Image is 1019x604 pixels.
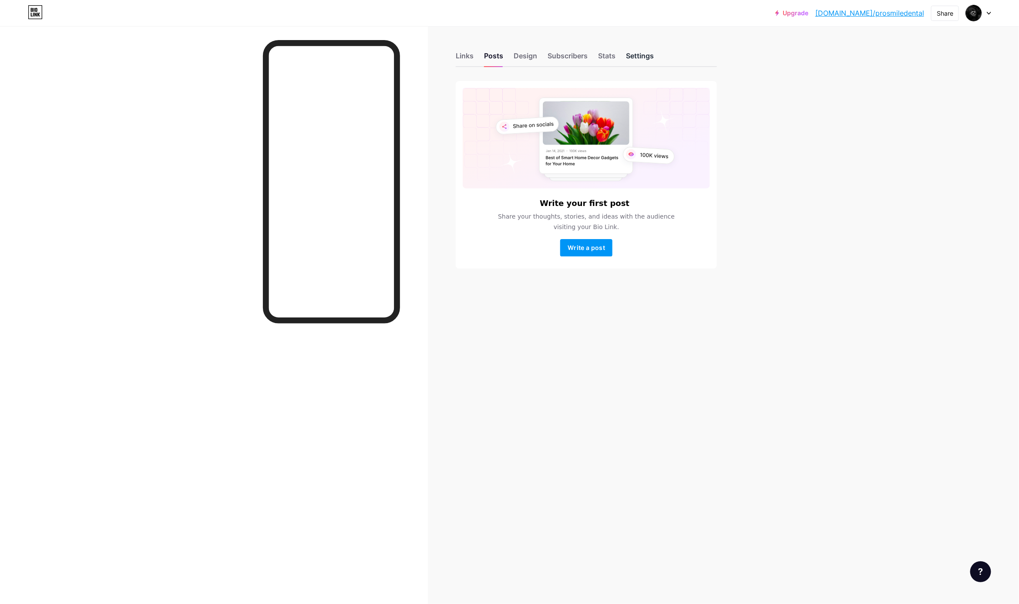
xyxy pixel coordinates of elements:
[488,211,685,232] span: Share your thoughts, stories, and ideas with the audience visiting your Bio Link.
[598,51,615,66] div: Stats
[484,51,503,66] div: Posts
[548,51,588,66] div: Subscribers
[514,51,537,66] div: Design
[568,244,605,251] span: Write a post
[560,239,612,256] button: Write a post
[456,51,474,66] div: Links
[540,199,629,208] h6: Write your first post
[775,10,808,17] a: Upgrade
[965,5,982,21] img: Ramon Cedrick Baluyut
[937,9,953,18] div: Share
[815,8,924,18] a: [DOMAIN_NAME]/prosmiledental
[626,51,654,66] div: Settings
